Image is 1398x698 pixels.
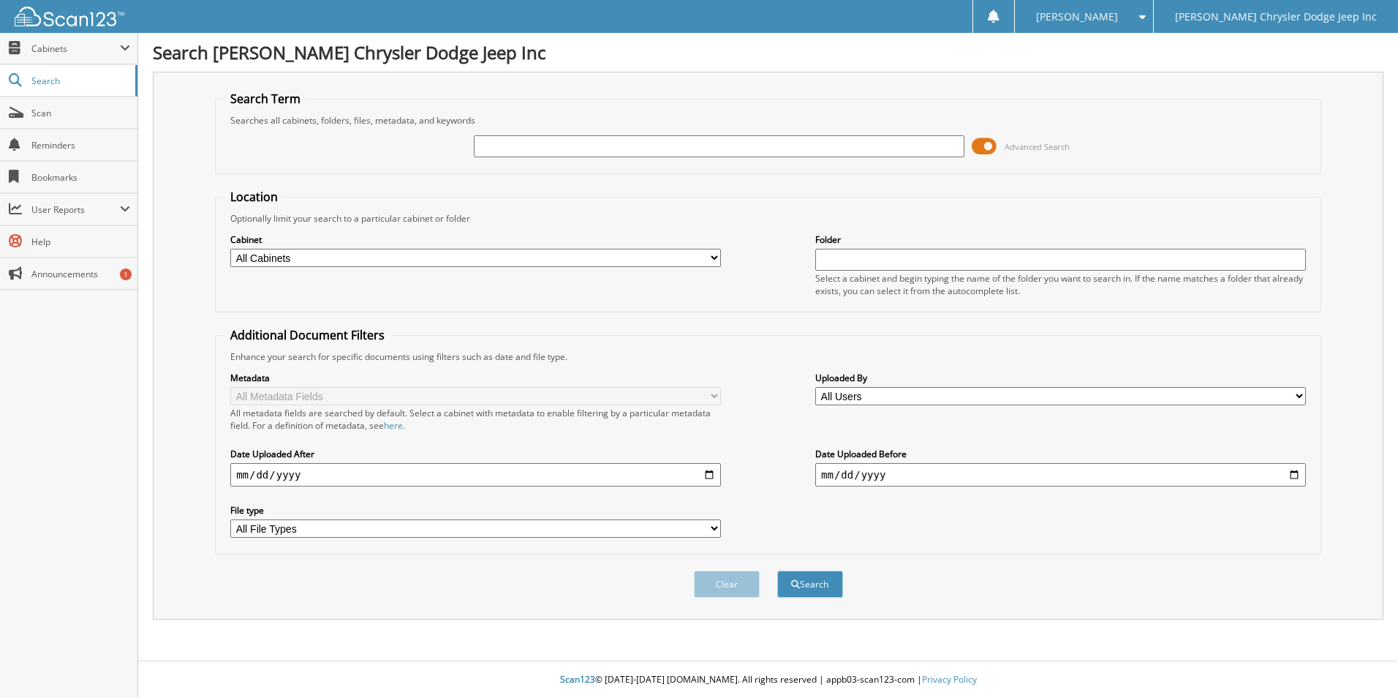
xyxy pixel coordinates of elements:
[230,463,721,487] input: start
[120,269,132,280] div: 1
[230,407,721,432] div: All metadata fields are searched by default. Select a cabinet with metadata to enable filtering b...
[15,7,124,26] img: scan123-logo-white.svg
[31,75,128,87] span: Search
[230,372,721,384] label: Metadata
[815,272,1306,297] div: Select a cabinet and begin typing the name of the folder you want to search in. If the name match...
[223,350,1313,363] div: Enhance your search for specific documents using filters such as date and file type.
[694,571,760,598] button: Clear
[1036,12,1118,21] span: [PERSON_NAME]
[223,114,1313,127] div: Searches all cabinets, folders, files, metadata, and keywords
[1175,12,1377,21] span: [PERSON_NAME] Chrysler Dodge Jeep Inc
[31,171,130,184] span: Bookmarks
[560,673,595,686] span: Scan123
[31,268,130,280] span: Announcements
[31,236,130,248] span: Help
[230,504,721,517] label: File type
[138,662,1398,698] div: © [DATE]-[DATE] [DOMAIN_NAME]. All rights reserved | appb03-scan123-com |
[31,42,120,55] span: Cabinets
[31,107,130,119] span: Scan
[31,203,120,216] span: User Reports
[223,91,308,107] legend: Search Term
[153,40,1383,64] h1: Search [PERSON_NAME] Chrysler Dodge Jeep Inc
[1005,141,1070,152] span: Advanced Search
[777,571,843,598] button: Search
[815,463,1306,487] input: end
[230,448,721,460] label: Date Uploaded After
[223,189,285,205] legend: Location
[384,419,403,432] a: here
[815,448,1306,460] label: Date Uploaded Before
[230,233,721,246] label: Cabinet
[223,212,1313,225] div: Optionally limit your search to a particular cabinet or folder
[31,139,130,151] span: Reminders
[922,673,977,686] a: Privacy Policy
[815,233,1306,246] label: Folder
[223,327,392,343] legend: Additional Document Filters
[815,372,1306,384] label: Uploaded By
